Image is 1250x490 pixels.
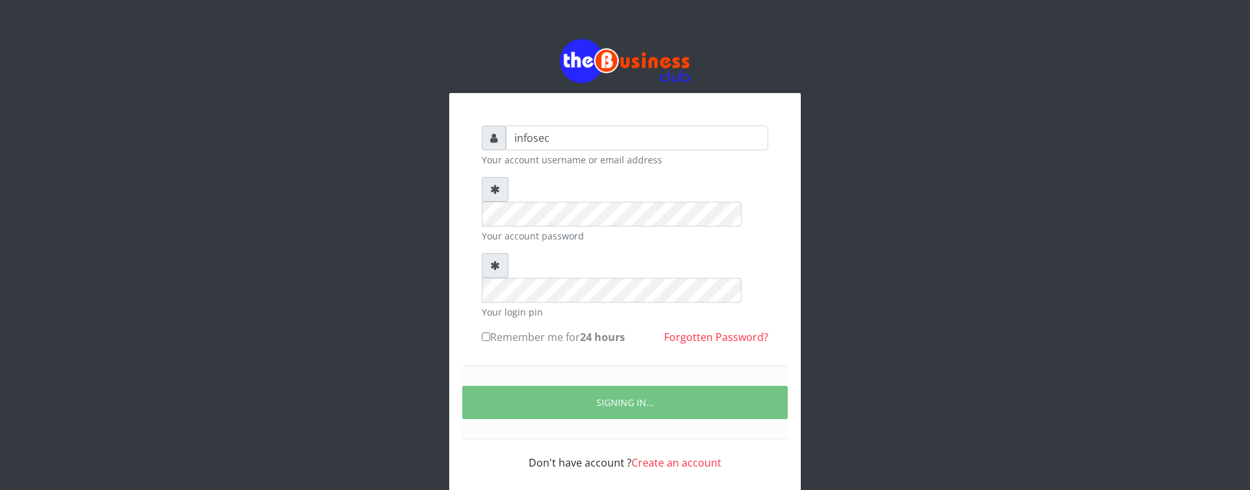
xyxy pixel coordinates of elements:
[482,329,625,345] label: Remember me for
[482,333,490,341] input: Remember me for24 hours
[664,330,768,344] a: Forgotten Password?
[462,386,788,419] button: SIGNING IN...
[580,330,625,344] b: 24 hours
[506,126,768,150] input: Username or email address
[482,439,768,470] div: Don't have account ?
[482,229,768,243] small: Your account password
[482,153,768,167] small: Your account username or email address
[632,456,721,470] a: Create an account
[482,305,768,319] small: Your login pin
